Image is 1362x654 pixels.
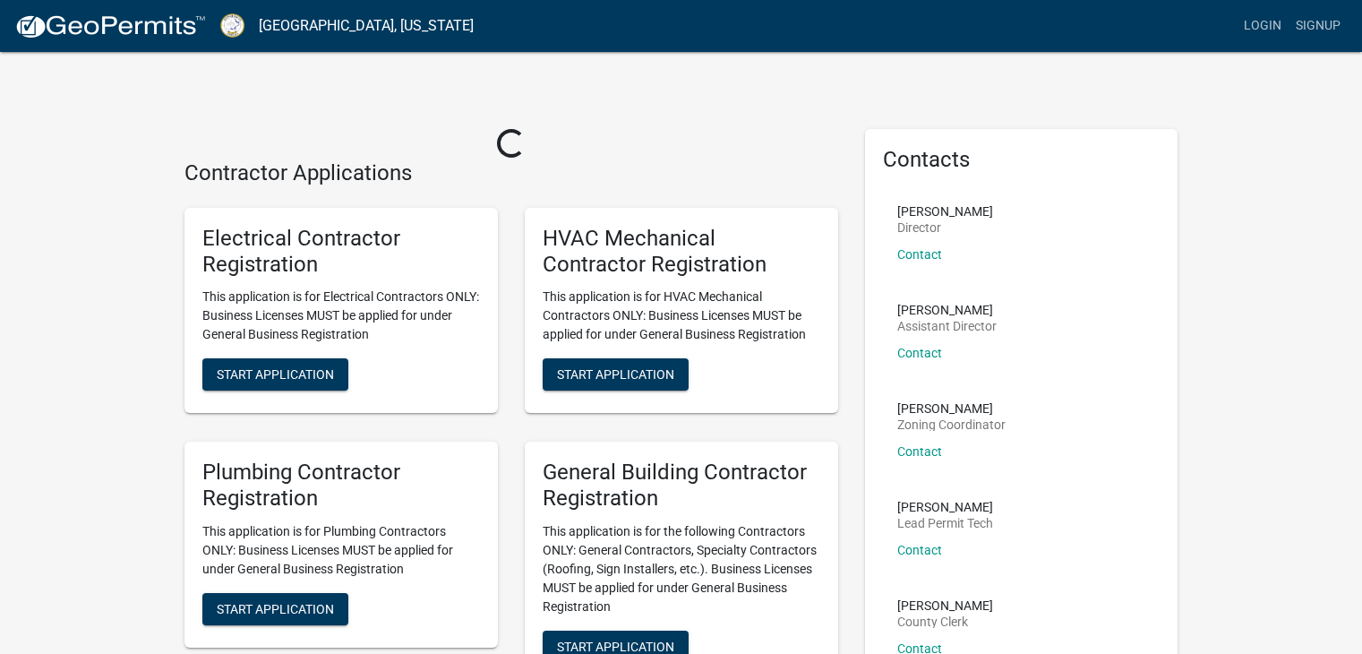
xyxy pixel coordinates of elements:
p: Assistant Director [897,320,997,332]
a: [GEOGRAPHIC_DATA], [US_STATE] [259,11,474,41]
p: This application is for Electrical Contractors ONLY: Business Licenses MUST be applied for under ... [202,288,480,344]
p: [PERSON_NAME] [897,402,1006,415]
button: Start Application [543,358,689,391]
a: Login [1237,9,1289,43]
p: County Clerk [897,615,993,628]
a: Contact [897,346,942,360]
h5: Plumbing Contractor Registration [202,460,480,512]
img: Putnam County, Georgia [220,13,244,38]
p: Zoning Coordinator [897,418,1006,431]
button: Start Application [202,593,348,625]
h5: Electrical Contractor Registration [202,226,480,278]
span: Start Application [557,367,674,382]
a: Contact [897,247,942,262]
p: [PERSON_NAME] [897,599,993,612]
a: Signup [1289,9,1348,43]
span: Start Application [217,367,334,382]
h4: Contractor Applications [184,160,838,186]
p: This application is for the following Contractors ONLY: General Contractors, Specialty Contractor... [543,522,820,616]
span: Start Application [217,601,334,615]
h5: General Building Contractor Registration [543,460,820,512]
button: Start Application [202,358,348,391]
a: Contact [897,543,942,557]
p: [PERSON_NAME] [897,304,997,316]
span: Start Application [557,639,674,653]
p: Lead Permit Tech [897,517,993,529]
h5: HVAC Mechanical Contractor Registration [543,226,820,278]
a: Contact [897,444,942,459]
p: This application is for Plumbing Contractors ONLY: Business Licenses MUST be applied for under Ge... [202,522,480,579]
p: This application is for HVAC Mechanical Contractors ONLY: Business Licenses MUST be applied for u... [543,288,820,344]
p: [PERSON_NAME] [897,501,993,513]
p: [PERSON_NAME] [897,205,993,218]
p: Director [897,221,993,234]
h5: Contacts [883,147,1161,173]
